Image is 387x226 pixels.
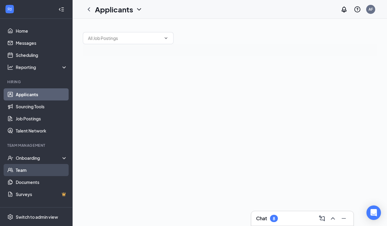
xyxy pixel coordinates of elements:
[16,25,67,37] a: Home
[7,214,13,220] svg: Settings
[328,214,338,223] button: ChevronUp
[273,216,275,221] div: 8
[85,6,93,13] svg: ChevronLeft
[7,64,13,70] svg: Analysis
[58,6,64,12] svg: Collapse
[95,4,133,15] h1: Applicants
[354,6,361,13] svg: QuestionInfo
[16,113,67,125] a: Job Postings
[369,7,373,12] div: AF
[88,35,161,41] input: All Job Postings
[16,125,67,137] a: Talent Network
[317,214,327,223] button: ComposeMessage
[16,164,67,176] a: Team
[339,214,349,223] button: Minimize
[318,215,326,222] svg: ComposeMessage
[7,155,13,161] svg: UserCheck
[7,143,66,148] div: Team Management
[135,6,143,13] svg: ChevronDown
[16,64,68,70] div: Reporting
[16,155,62,161] div: Onboarding
[329,215,337,222] svg: ChevronUp
[164,36,168,41] svg: ChevronDown
[16,100,67,113] a: Sourcing Tools
[340,6,348,13] svg: Notifications
[16,188,67,200] a: SurveysCrown
[7,6,13,12] svg: WorkstreamLogo
[16,49,67,61] a: Scheduling
[340,215,347,222] svg: Minimize
[16,37,67,49] a: Messages
[366,205,381,220] div: Open Intercom Messenger
[16,214,58,220] div: Switch to admin view
[16,88,67,100] a: Applicants
[256,215,267,222] h3: Chat
[7,79,66,84] div: Hiring
[16,176,67,188] a: Documents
